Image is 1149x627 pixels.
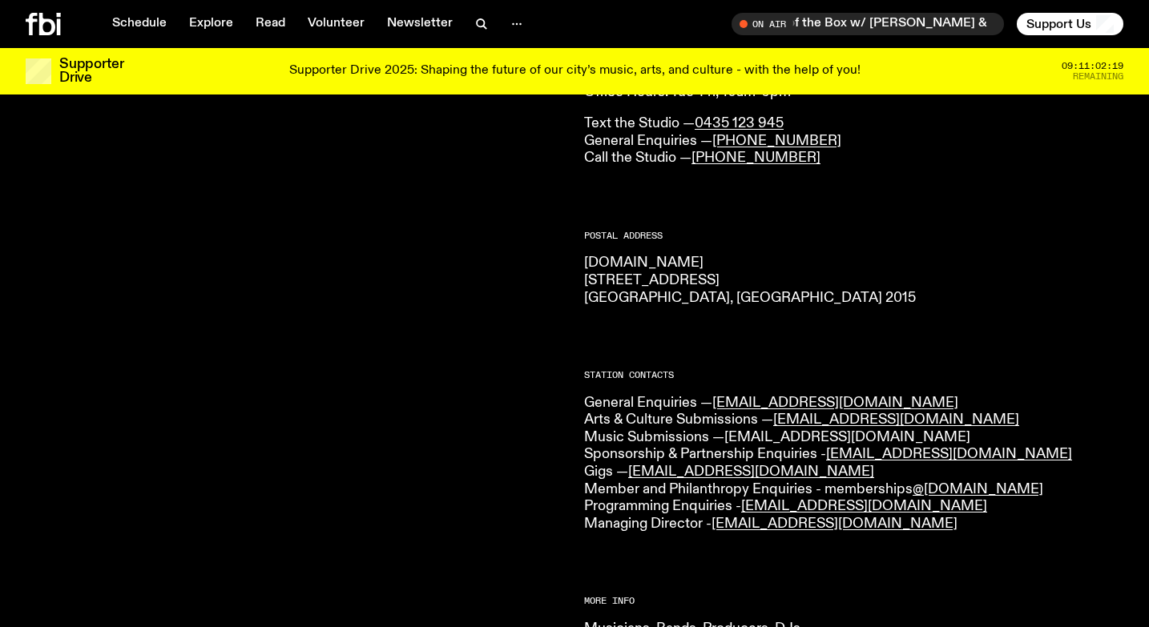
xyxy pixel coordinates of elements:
button: Support Us [1017,13,1123,35]
a: [EMAIL_ADDRESS][DOMAIN_NAME] [712,396,958,410]
a: Newsletter [377,13,462,35]
p: General Enquiries — Arts & Culture Submissions — Music Submissions — Sponsorship & Partnership En... [584,395,1123,533]
a: [EMAIL_ADDRESS][DOMAIN_NAME] [773,412,1019,427]
p: Text the Studio — General Enquiries — Call the Studio — [584,115,1123,167]
a: [EMAIL_ADDRESS][DOMAIN_NAME] [628,464,874,479]
a: [EMAIL_ADDRESS][DOMAIN_NAME] [741,499,987,513]
a: Read [246,13,295,35]
a: [EMAIL_ADDRESS][DOMAIN_NAME] [712,516,957,531]
h2: Postal Address [584,231,1123,240]
a: @[DOMAIN_NAME] [913,482,1043,496]
span: Remaining [1073,72,1123,81]
h2: Station Contacts [584,371,1123,380]
a: [PHONE_NUMBER] [691,151,820,165]
a: 0435 123 945 [695,116,784,131]
a: Explore [179,13,243,35]
h3: Supporter Drive [59,58,123,85]
a: [PHONE_NUMBER] [712,134,841,148]
p: Supporter Drive 2025: Shaping the future of our city’s music, arts, and culture - with the help o... [289,64,861,78]
a: Schedule [103,13,176,35]
span: Support Us [1026,17,1091,31]
span: 09:11:02:19 [1062,62,1123,70]
a: [EMAIL_ADDRESS][DOMAIN_NAME] [724,430,970,444]
h2: More Info [584,597,1123,605]
a: [EMAIL_ADDRESS][DOMAIN_NAME] [826,447,1072,461]
a: Volunteer [298,13,374,35]
button: On AirEora Rapper LILPIXIE - Out of the Box w/ [PERSON_NAME] & [PERSON_NAME] [732,13,1004,35]
p: [DOMAIN_NAME] [STREET_ADDRESS] [GEOGRAPHIC_DATA], [GEOGRAPHIC_DATA] 2015 [584,255,1123,307]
